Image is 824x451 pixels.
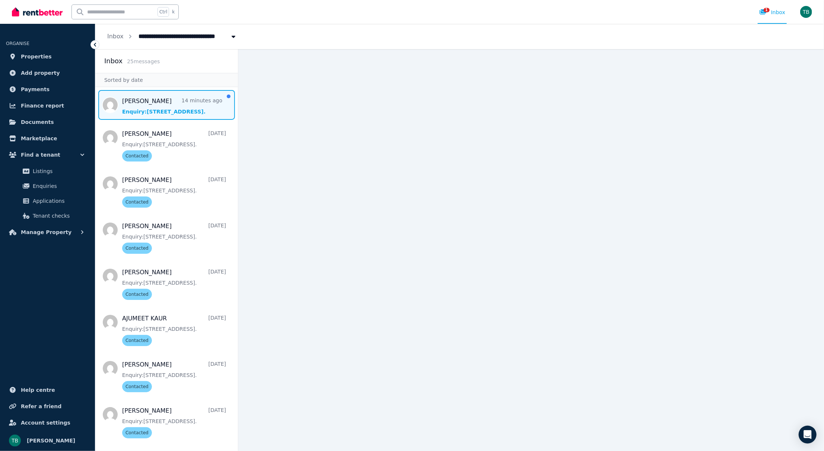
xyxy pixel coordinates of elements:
[9,164,86,179] a: Listings
[799,426,817,444] div: Open Intercom Messenger
[33,167,83,176] span: Listings
[6,41,29,46] span: ORGANISE
[21,386,55,394] span: Help centre
[95,73,238,87] div: Sorted by date
[95,24,249,49] nav: Breadcrumb
[6,147,89,162] button: Find a tenant
[9,179,86,193] a: Enquiries
[122,97,222,115] a: [PERSON_NAME]14 minutes agoEnquiry:[STREET_ADDRESS].
[104,56,123,66] h2: Inbox
[6,49,89,64] a: Properties
[33,182,83,191] span: Enquiries
[21,118,54,127] span: Documents
[122,360,226,392] a: [PERSON_NAME][DATE]Enquiry:[STREET_ADDRESS].Contacted
[6,98,89,113] a: Finance report
[122,176,226,208] a: [PERSON_NAME][DATE]Enquiry:[STREET_ADDRESS].Contacted
[122,268,226,300] a: [PERSON_NAME][DATE]Enquiry:[STREET_ADDRESS].Contacted
[122,314,226,346] a: AJUMEET KAUR[DATE]Enquiry:[STREET_ADDRESS].Contacted
[21,418,70,427] span: Account settings
[764,8,770,12] span: 1
[6,415,89,430] a: Account settings
[21,85,50,94] span: Payments
[127,58,160,64] span: 25 message s
[21,150,60,159] span: Find a tenant
[6,399,89,414] a: Refer a friend
[21,228,71,237] span: Manage Property
[759,9,785,16] div: Inbox
[21,68,60,77] span: Add property
[158,7,169,17] span: Ctrl
[21,402,61,411] span: Refer a friend
[9,435,21,447] img: Tillyck Bevins
[9,208,86,223] a: Tenant checks
[12,6,63,17] img: RentBetter
[33,196,83,205] span: Applications
[6,225,89,240] button: Manage Property
[107,33,124,40] a: Inbox
[27,436,75,445] span: [PERSON_NAME]
[95,87,238,451] nav: Message list
[172,9,175,15] span: k
[21,134,57,143] span: Marketplace
[6,383,89,397] a: Help centre
[122,129,226,161] a: [PERSON_NAME][DATE]Enquiry:[STREET_ADDRESS].Contacted
[6,115,89,129] a: Documents
[122,406,226,438] a: [PERSON_NAME][DATE]Enquiry:[STREET_ADDRESS].Contacted
[6,131,89,146] a: Marketplace
[800,6,812,18] img: Tillyck Bevins
[122,222,226,254] a: [PERSON_NAME][DATE]Enquiry:[STREET_ADDRESS].Contacted
[33,211,83,220] span: Tenant checks
[6,65,89,80] a: Add property
[21,52,52,61] span: Properties
[6,82,89,97] a: Payments
[9,193,86,208] a: Applications
[21,101,64,110] span: Finance report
